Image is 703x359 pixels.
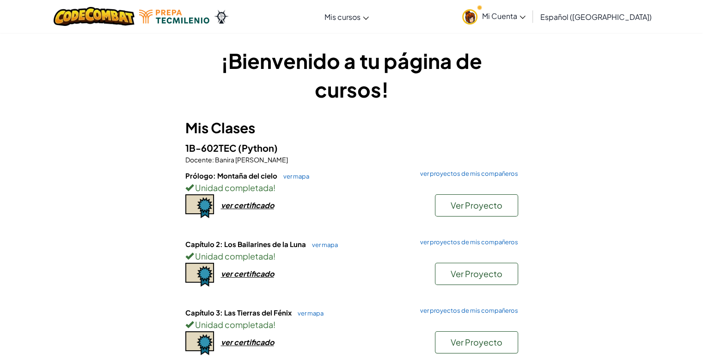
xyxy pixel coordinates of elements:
[194,251,273,261] span: Unidad completada
[435,263,518,285] button: Ver Proyecto
[54,7,134,26] img: CodeCombat logo
[194,319,273,330] span: Unidad completada
[185,337,274,347] a: ver certificado
[185,331,214,355] img: certificate-icon.png
[185,46,518,104] h1: ¡Bienvenido a tu página de cursos!
[536,4,656,29] a: Español ([GEOGRAPHIC_DATA])
[279,173,309,180] a: ver mapa
[221,269,274,279] div: ver certificado
[416,308,518,314] a: ver proyectos de mis compañeros
[273,251,275,261] span: !
[185,171,279,180] span: Prólogo: Montaña del cielo
[320,4,373,29] a: Mis cursos
[185,263,214,287] img: certificate-icon.png
[185,155,212,164] span: Docente
[185,142,238,154] span: 1B-602TEC
[482,11,526,21] span: Mi Cuenta
[214,10,229,24] img: Ozaria
[416,239,518,245] a: ver proyectos de mis compañeros
[185,200,274,210] a: ver certificado
[273,182,275,193] span: !
[238,142,278,154] span: (Python)
[273,319,275,330] span: !
[462,9,477,25] img: avatar
[324,12,361,22] span: Mis cursos
[194,182,273,193] span: Unidad completada
[221,200,274,210] div: ver certificado
[435,331,518,353] button: Ver Proyecto
[185,269,274,279] a: ver certificado
[307,241,338,248] a: ver mapa
[458,2,530,31] a: Mi Cuenta
[214,155,288,164] span: Banira [PERSON_NAME]
[451,200,502,210] span: Ver Proyecto
[451,337,502,347] span: Ver Proyecto
[221,337,274,347] div: ver certificado
[293,309,324,317] a: ver mapa
[212,155,214,164] span: :
[540,12,652,22] span: Español ([GEOGRAPHIC_DATA])
[435,194,518,217] button: Ver Proyecto
[185,240,307,248] span: Capítulo 2: Los Bailarines de la Luna
[185,308,293,317] span: Capítulo 3: Las Tierras del Fénix
[451,268,502,279] span: Ver Proyecto
[139,10,209,24] img: Tecmilenio logo
[185,118,518,138] h3: Mis Clases
[416,171,518,177] a: ver proyectos de mis compañeros
[185,194,214,218] img: certificate-icon.png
